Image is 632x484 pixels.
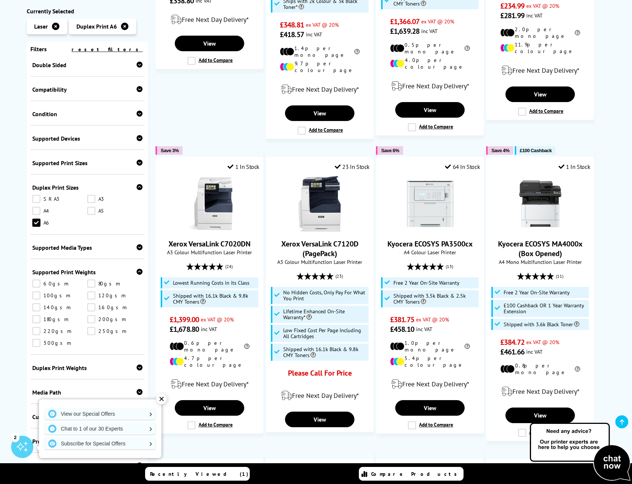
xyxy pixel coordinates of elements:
[298,127,343,135] label: Add to Compare
[32,339,88,347] a: 300gsm
[155,146,182,155] button: Save 3%
[160,249,259,256] span: A3 Colour Multifunction Laser Printer
[380,76,480,97] div: modal_delivery
[45,438,156,449] a: Subscribe for Special Offers
[500,11,524,20] span: £281.99
[201,326,217,333] span: inc VAT
[156,394,167,404] div: ✕
[490,60,590,81] div: modal_delivery
[526,348,543,355] span: inc VAT
[182,176,238,232] img: Xerox VersaLink C7020DN
[500,362,580,376] li: 0.8p per mono page
[32,291,88,300] a: 100gsm
[500,1,524,11] span: £234.99
[173,280,249,286] span: Lowest Running Costs in its Class
[87,303,143,311] a: 160gsm
[87,279,143,288] a: 80gsm
[160,374,259,395] div: modal_delivery
[32,268,143,276] div: Supported Print Weights
[32,462,143,470] div: Price Range
[292,176,348,232] img: Xerox VersaLink C7120D (PagePack)
[87,327,143,335] a: 250gsm
[505,408,574,423] a: View
[445,163,480,170] div: 64 In Stock
[390,42,470,55] li: 0.5p per mono page
[390,324,414,334] span: £458.10
[182,226,238,233] a: Xerox VersaLink C7020DN
[160,9,259,30] div: modal_delivery
[306,31,322,38] span: inc VAT
[285,412,354,427] a: View
[168,239,250,249] a: Xerox VersaLink C7020DN
[421,27,438,35] span: inc VAT
[87,207,143,215] a: A5
[395,400,464,416] a: View
[11,433,19,441] div: 2
[513,226,568,233] a: Kyocera ECOSYS MA4000x (Box Opened)
[421,18,454,25] span: ex VAT @ 20%
[504,302,587,314] span: £100 Cashback OR 1 Year Warranty Extension
[518,429,563,437] label: Add to Compare
[32,244,143,251] div: Supported Media Types
[380,374,480,395] div: modal_delivery
[490,381,590,402] div: modal_delivery
[559,163,590,170] div: 1 In Stock
[201,316,234,323] span: ex VAT @ 20%
[32,327,88,335] a: 220gsm
[32,195,88,203] a: SRA3
[416,326,432,333] span: inc VAT
[280,60,360,73] li: 9.7p per colour page
[390,57,470,70] li: 4.0p per colour page
[283,290,367,301] span: No Hidden Costs, Only Pay For What You Print
[526,12,543,19] span: inc VAT
[170,355,249,368] li: 4.7p per colour page
[225,259,233,274] span: (24)
[376,146,403,155] button: Save 6%
[390,26,419,36] span: £1,639.28
[486,146,513,155] button: Save 4%
[145,467,250,481] a: Recently Viewed (1)
[187,421,233,429] label: Add to Compare
[280,30,304,39] span: £418.57
[292,226,348,233] a: Xerox VersaLink C7120D (PagePack)
[87,195,143,203] a: A3
[32,110,143,118] div: Condition
[515,146,556,155] button: £100 Cashback
[387,239,473,249] a: Kyocera ECOSYS PA3500cx
[402,226,458,233] a: Kyocera ECOSYS PA3500cx
[380,249,480,256] span: A4 Colour Laser Printer
[490,258,590,265] span: A4 Mono Multifunction Laser Printer
[32,389,143,396] div: Media Path
[32,364,143,372] div: Duplex Print Weights
[72,46,143,53] a: reset filters
[500,337,524,347] span: £384.72
[381,148,399,153] span: Save 6%
[270,79,370,100] div: modal_delivery
[504,290,570,295] span: Free 2 Year On-Site Warranty
[32,303,88,311] a: 140gsm
[170,324,199,334] span: £1,678.80
[32,315,88,323] a: 180gsm
[270,385,370,406] div: modal_delivery
[32,61,143,69] div: Double Sided
[526,339,559,346] span: ex VAT @ 20%
[32,135,143,142] div: Supported Devices
[528,422,632,483] img: Open Live Chat window
[227,163,259,170] div: 1 In Stock
[416,316,449,323] span: ex VAT @ 20%
[45,408,156,420] a: View our Special Offers
[408,123,453,131] label: Add to Compare
[390,17,419,26] span: £1,366.07
[27,7,148,15] div: Currently Selected
[175,36,244,51] a: View
[34,23,48,30] span: Laser
[280,45,360,58] li: 1.4p per mono page
[170,340,249,353] li: 0.6p per mono page
[173,293,257,305] span: Shipped with 16.1k Black & 9.8k CMY Toners
[45,423,156,435] a: Chat to 1 of our 30 Experts
[505,86,574,102] a: View
[498,239,583,258] a: Kyocera ECOSYS MA4000x (Box Opened)
[76,23,117,30] span: Duplex Print A6
[390,340,470,353] li: 1.0p per mono page
[281,239,358,258] a: Xerox VersaLink C7120D (PagePack)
